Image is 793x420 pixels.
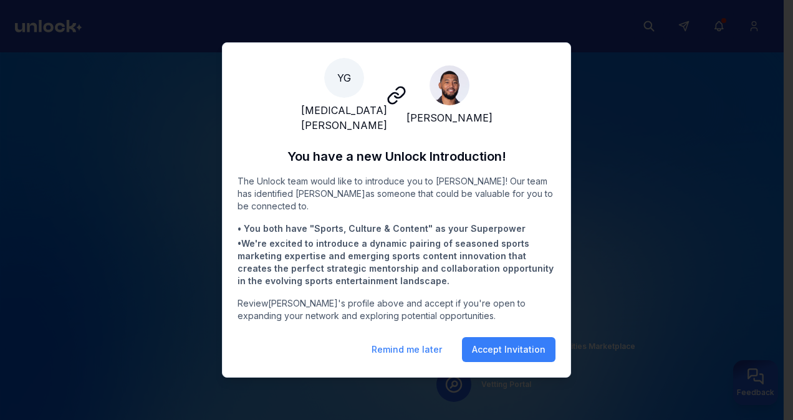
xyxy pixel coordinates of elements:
[238,297,555,322] p: Review [PERSON_NAME] 's profile above and accept if you're open to expanding your network and exp...
[238,175,555,212] p: The Unlock team would like to introduce you to [PERSON_NAME] ! Our team has identified [PERSON_NA...
[430,65,469,105] img: ml.jpg
[362,337,452,362] button: Remind me later
[238,148,555,165] h2: You have a new Unlock Introduction!
[324,58,364,98] span: YG
[406,110,493,125] span: [PERSON_NAME]
[238,222,555,235] li: • You both have " Sports, Culture & Content " as your Superpower
[238,237,555,287] li: • We're excited to introduce a dynamic pairing of seasoned sports marketing expertise and emergin...
[301,103,387,133] span: [MEDICAL_DATA][PERSON_NAME]
[462,337,555,362] button: Accept Invitation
